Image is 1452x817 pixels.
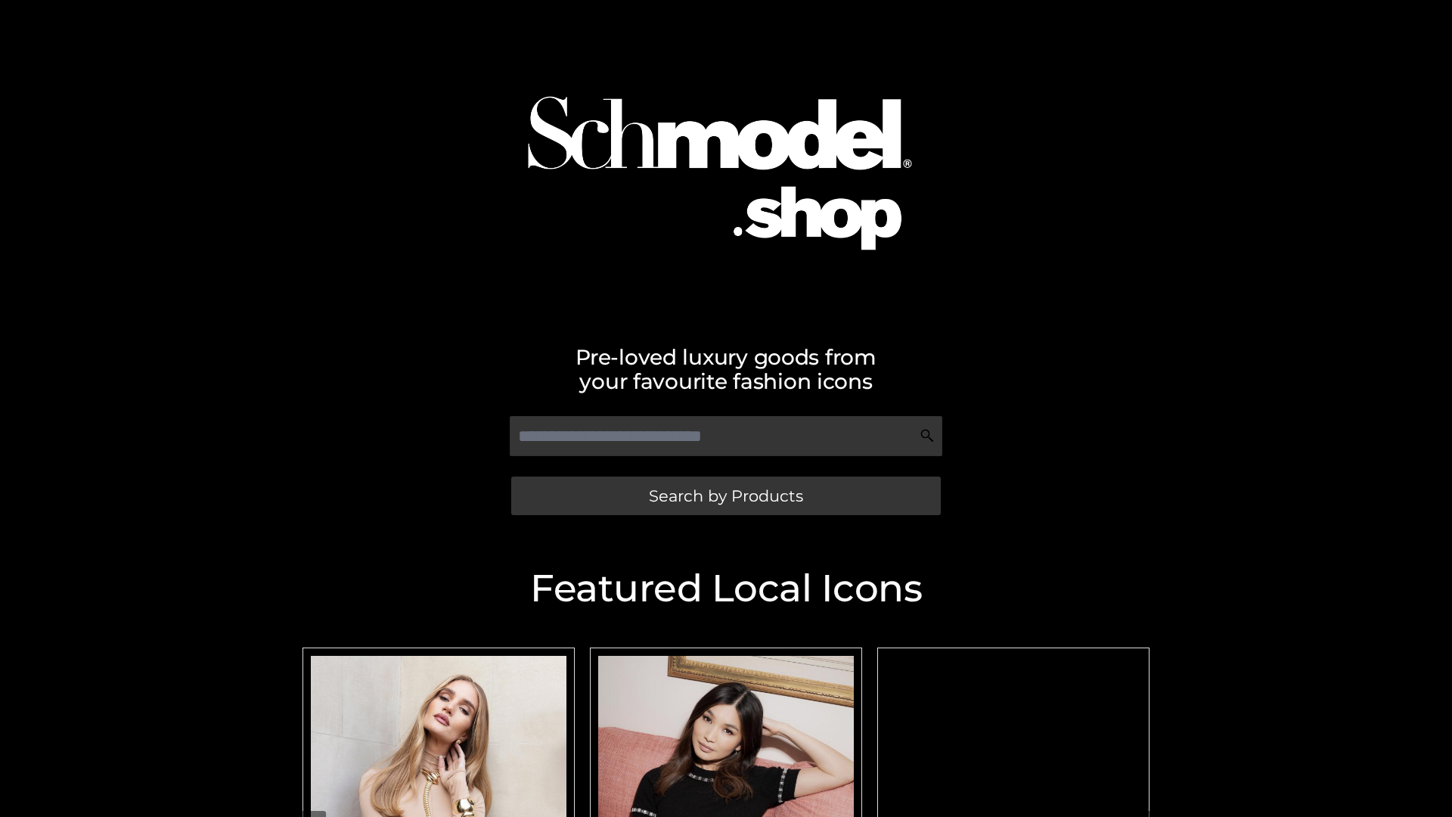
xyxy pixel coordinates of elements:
[649,488,803,504] span: Search by Products
[920,428,935,443] img: Search Icon
[511,477,941,515] a: Search by Products
[295,345,1157,393] h2: Pre-loved luxury goods from your favourite fashion icons
[295,570,1157,607] h2: Featured Local Icons​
